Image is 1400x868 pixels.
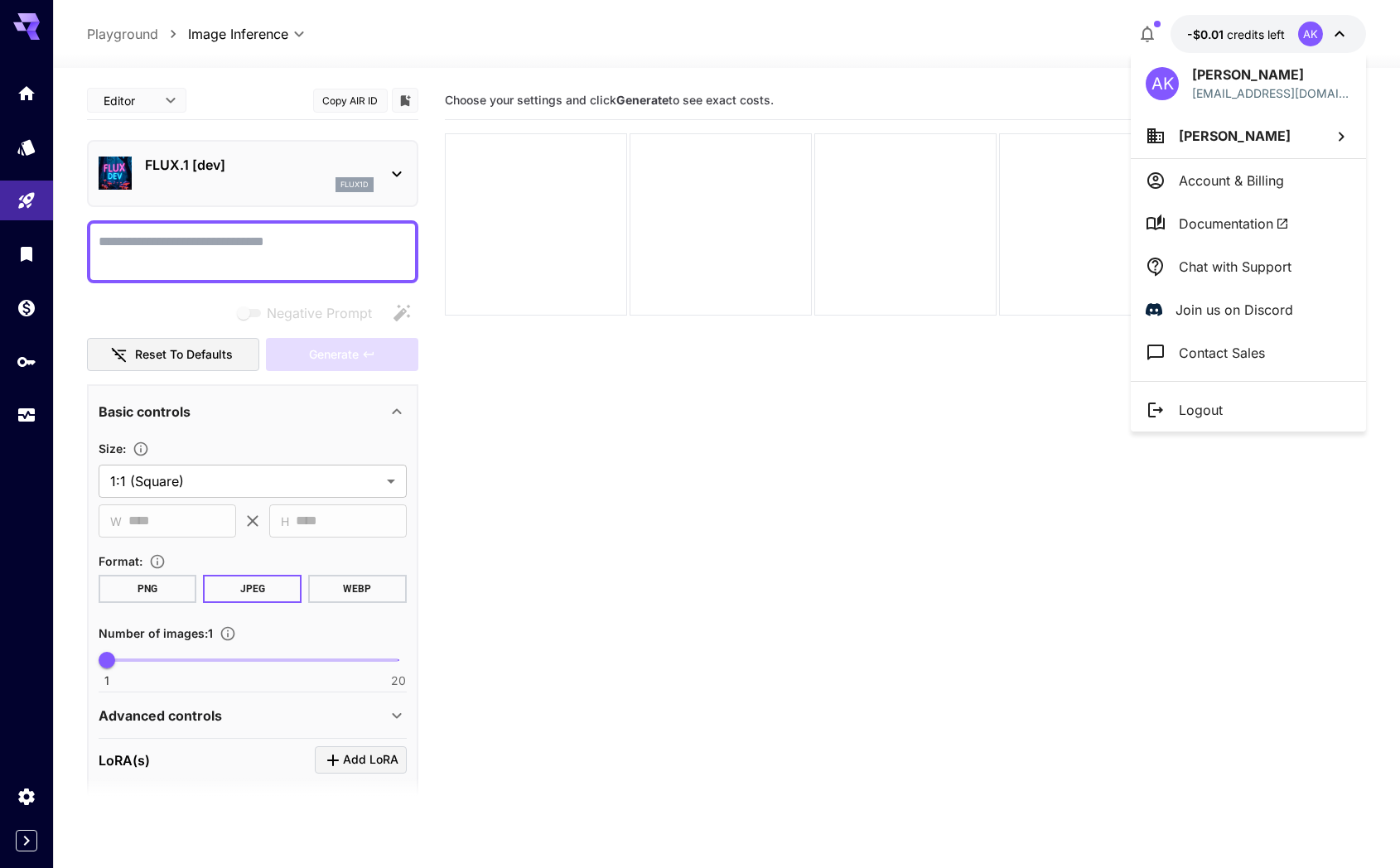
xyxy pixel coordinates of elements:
span: [PERSON_NAME] [1179,128,1291,144]
p: Join us on Discord [1176,300,1293,320]
p: Chat with Support [1179,257,1291,277]
p: Logout [1179,400,1223,420]
p: Contact Sales [1179,343,1265,363]
div: atulkamble300@gmail.com [1192,84,1351,102]
span: Documentation [1179,214,1289,234]
div: AK [1146,67,1179,100]
p: [EMAIL_ADDRESS][DOMAIN_NAME] [1192,84,1351,102]
button: [PERSON_NAME] [1131,113,1366,158]
p: Account & Billing [1179,171,1284,190]
p: [PERSON_NAME] [1192,65,1351,84]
